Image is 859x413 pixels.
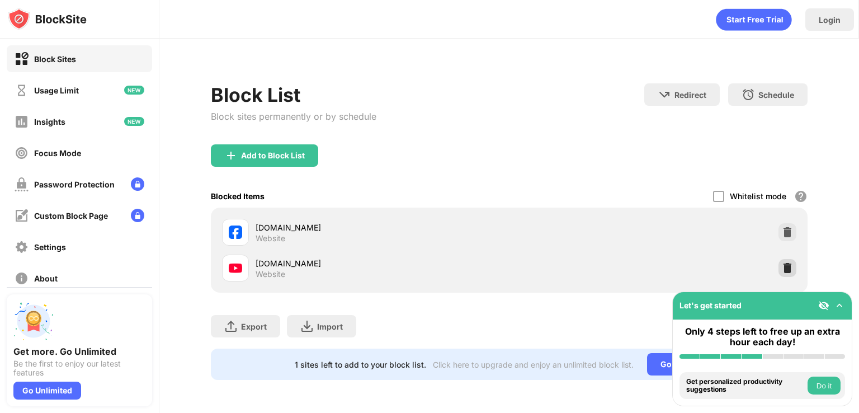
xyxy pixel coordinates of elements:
img: new-icon.svg [124,117,144,126]
div: Block Sites [34,54,76,64]
img: block-on.svg [15,52,29,66]
div: Go Unlimited [13,382,81,400]
div: Password Protection [34,180,115,189]
img: settings-off.svg [15,240,29,254]
img: password-protection-off.svg [15,177,29,191]
img: omni-setup-toggle.svg [834,300,845,311]
img: push-unlimited.svg [13,301,54,341]
div: [DOMAIN_NAME] [256,257,509,269]
img: new-icon.svg [124,86,144,95]
div: Usage Limit [34,86,79,95]
div: Go Unlimited [647,353,724,376]
img: eye-not-visible.svg [818,300,829,311]
div: Block List [211,83,376,106]
div: Website [256,233,285,243]
div: Click here to upgrade and enjoy an unlimited block list. [433,360,634,369]
div: Website [256,269,285,279]
div: 1 sites left to add to your block list. [295,360,426,369]
div: Get personalized productivity suggestions [686,378,805,394]
div: Get more. Go Unlimited [13,346,145,357]
img: customize-block-page-off.svg [15,209,29,223]
div: Redirect [674,90,706,100]
img: favicons [229,261,242,275]
img: insights-off.svg [15,115,29,129]
button: Do it [808,377,841,395]
div: Blocked Items [211,191,265,201]
img: focus-off.svg [15,146,29,160]
div: Import [317,322,343,331]
div: About [34,274,58,283]
div: Focus Mode [34,148,81,158]
div: Only 4 steps left to free up an extra hour each day! [679,326,845,348]
img: favicons [229,226,242,239]
div: Custom Block Page [34,211,108,220]
img: lock-menu.svg [131,209,144,222]
div: Let's get started [679,301,742,310]
img: time-usage-off.svg [15,83,29,97]
div: Be the first to enjoy our latest features [13,359,145,377]
div: Login [819,15,841,25]
div: [DOMAIN_NAME] [256,222,509,233]
div: Schedule [758,90,794,100]
img: lock-menu.svg [131,177,144,191]
img: logo-blocksite.svg [8,8,87,30]
div: Insights [34,117,65,126]
img: about-off.svg [15,271,29,285]
div: Settings [34,242,66,252]
div: Whitelist mode [730,191,786,201]
div: Export [241,322,267,331]
div: Add to Block List [241,151,305,160]
div: Block sites permanently or by schedule [211,111,376,122]
div: animation [716,8,792,31]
